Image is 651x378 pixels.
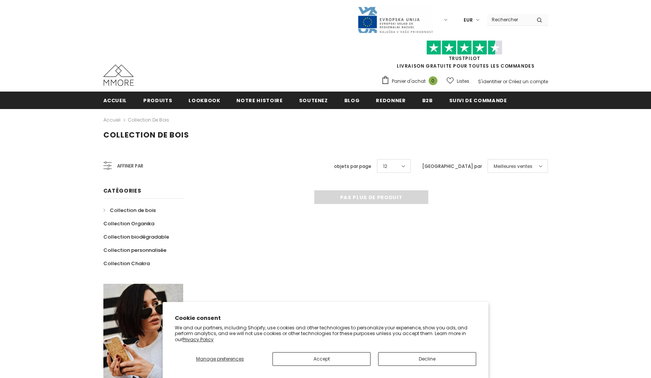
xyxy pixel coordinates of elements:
[103,247,166,254] span: Collection personnalisée
[103,65,134,86] img: Cas MMORE
[422,92,433,109] a: B2B
[175,314,476,322] h2: Cookie consent
[103,92,127,109] a: Accueil
[429,76,437,85] span: 0
[299,92,328,109] a: soutenez
[103,130,189,140] span: Collection de bois
[103,115,120,125] a: Accueil
[182,336,214,343] a: Privacy Policy
[103,244,166,257] a: Collection personnalisée
[378,352,476,366] button: Decline
[188,97,220,104] span: Lookbook
[449,55,480,62] a: TrustPilot
[103,233,169,240] span: Collection biodégradable
[236,97,282,104] span: Notre histoire
[175,325,476,343] p: We and our partners, including Shopify, use cookies and other technologies to personalize your ex...
[103,220,154,227] span: Collection Organika
[188,92,220,109] a: Lookbook
[236,92,282,109] a: Notre histoire
[357,6,433,34] img: Javni Razpis
[103,230,169,244] a: Collection biodégradable
[508,78,548,85] a: Créez un compte
[381,44,548,69] span: LIVRAISON GRATUITE POUR TOUTES LES COMMANDES
[503,78,507,85] span: or
[143,92,172,109] a: Produits
[272,352,371,366] button: Accept
[143,97,172,104] span: Produits
[464,16,473,24] span: EUR
[196,356,244,362] span: Manage preferences
[334,163,371,170] label: objets par page
[426,40,502,55] img: Faites confiance aux étoiles pilotes
[422,163,482,170] label: [GEOGRAPHIC_DATA] par
[376,92,405,109] a: Redonner
[128,117,169,123] a: Collection de bois
[449,92,507,109] a: Suivi de commande
[357,16,433,23] a: Javni Razpis
[344,92,360,109] a: Blog
[299,97,328,104] span: soutenez
[175,352,265,366] button: Manage preferences
[494,163,532,170] span: Meilleures ventes
[103,204,156,217] a: Collection de bois
[447,74,469,88] a: Listes
[344,97,360,104] span: Blog
[422,97,433,104] span: B2B
[103,187,141,195] span: Catégories
[103,260,150,267] span: Collection Chakra
[103,217,154,230] a: Collection Organika
[103,257,150,270] a: Collection Chakra
[487,14,531,25] input: Search Site
[449,97,507,104] span: Suivi de commande
[478,78,502,85] a: S'identifier
[103,97,127,104] span: Accueil
[381,76,441,87] a: Panier d'achat 0
[457,77,469,85] span: Listes
[376,97,405,104] span: Redonner
[110,207,156,214] span: Collection de bois
[117,162,143,170] span: Affiner par
[392,77,426,85] span: Panier d'achat
[383,163,387,170] span: 12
